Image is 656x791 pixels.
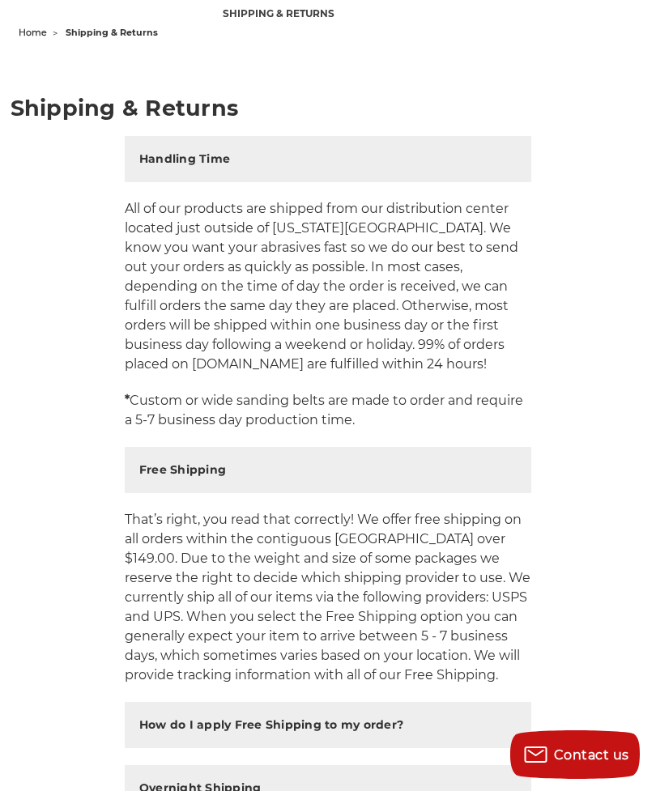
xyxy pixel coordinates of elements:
span: shipping & returns [66,27,158,38]
button: Contact us [510,730,640,779]
h1: Shipping & Returns [11,97,646,119]
h2: Handling Time [139,151,230,168]
h2: How do I apply Free Shipping to my order? [139,717,403,734]
a: home [19,27,47,38]
span: Contact us [554,747,629,763]
p: Custom or wide sanding belts are made to order and require a 5-7 business day production time. [125,391,531,430]
p: All of our products are shipped from our distribution center located just outside of [US_STATE][G... [125,199,531,374]
button: How do I apply Free Shipping to my order? [125,702,531,748]
h2: Free Shipping [139,461,226,478]
p: That’s right, you read that correctly! We offer free shipping on all orders within the contiguous... [125,510,531,685]
button: Free Shipping [125,447,531,493]
button: Handling Time [125,136,531,182]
